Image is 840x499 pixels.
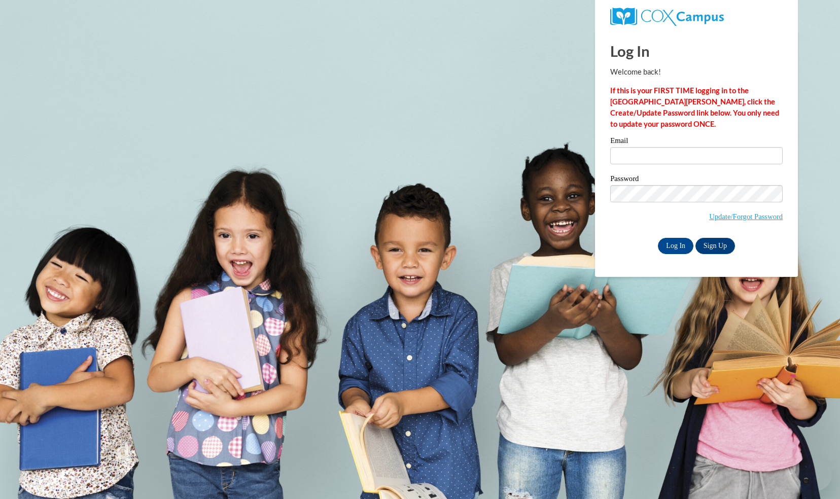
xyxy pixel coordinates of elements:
[610,86,779,128] strong: If this is your FIRST TIME logging in to the [GEOGRAPHIC_DATA][PERSON_NAME], click the Create/Upd...
[610,137,783,147] label: Email
[610,175,783,185] label: Password
[610,41,783,61] h1: Log In
[709,212,783,221] a: Update/Forgot Password
[799,458,832,491] iframe: Button to launch messaging window
[610,66,783,78] p: Welcome back!
[695,238,735,254] a: Sign Up
[610,8,783,26] a: COX Campus
[610,8,724,26] img: COX Campus
[658,238,693,254] input: Log In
